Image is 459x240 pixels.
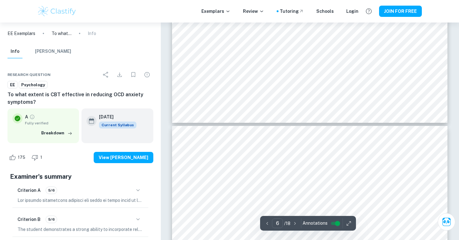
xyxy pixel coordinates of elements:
[10,172,151,181] h5: Examiner's summary
[7,152,29,162] div: Like
[40,128,74,138] button: Breakdown
[29,114,35,120] a: Grade fully verified
[243,8,264,15] p: Review
[46,187,57,193] span: 5/6
[99,113,131,120] h6: [DATE]
[99,122,136,128] div: This exemplar is based on the current syllabus. Feel free to refer to it for inspiration/ideas wh...
[94,152,153,163] button: View [PERSON_NAME]
[7,30,35,37] a: EE Exemplars
[363,6,374,17] button: Help and Feedback
[25,120,74,126] span: Fully verified
[25,113,28,120] p: A
[346,8,358,15] a: Login
[19,82,47,88] span: Psychology
[100,68,112,81] div: Share
[8,82,17,88] span: EE
[127,68,140,81] div: Bookmark
[52,30,72,37] p: To what extent is CBT effective in reducing OCD anxiety symptoms?
[19,81,47,89] a: Psychology
[141,68,153,81] div: Report issue
[35,45,71,58] button: [PERSON_NAME]
[7,45,22,58] button: Info
[113,68,126,81] div: Download
[201,8,230,15] p: Exemplars
[303,220,328,227] span: Annotations
[17,197,143,204] p: Lor ipsumdo sitametcons adipisci eli seddo ei tempo incid ut lab etdolorem al eni admin, veniam q...
[37,5,77,17] img: Clastify logo
[284,220,290,227] p: / 18
[99,122,136,128] span: Current Syllabus
[17,216,41,223] h6: Criterion B
[30,152,46,162] div: Dislike
[14,154,29,161] span: 175
[7,72,51,77] span: Research question
[7,81,17,89] a: EE
[316,8,334,15] a: Schools
[7,91,153,106] h6: To what extent is CBT effective in reducing OCD anxiety symptoms?
[88,30,96,37] p: Info
[280,8,304,15] a: Tutoring
[379,6,422,17] button: JOIN FOR FREE
[438,213,455,231] button: Ask Clai
[46,217,57,222] span: 5/6
[17,187,41,194] h6: Criterion A
[17,226,143,233] p: The student demonstrates a strong ability to incorporate relevant and appropriate source material...
[37,154,46,161] span: 1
